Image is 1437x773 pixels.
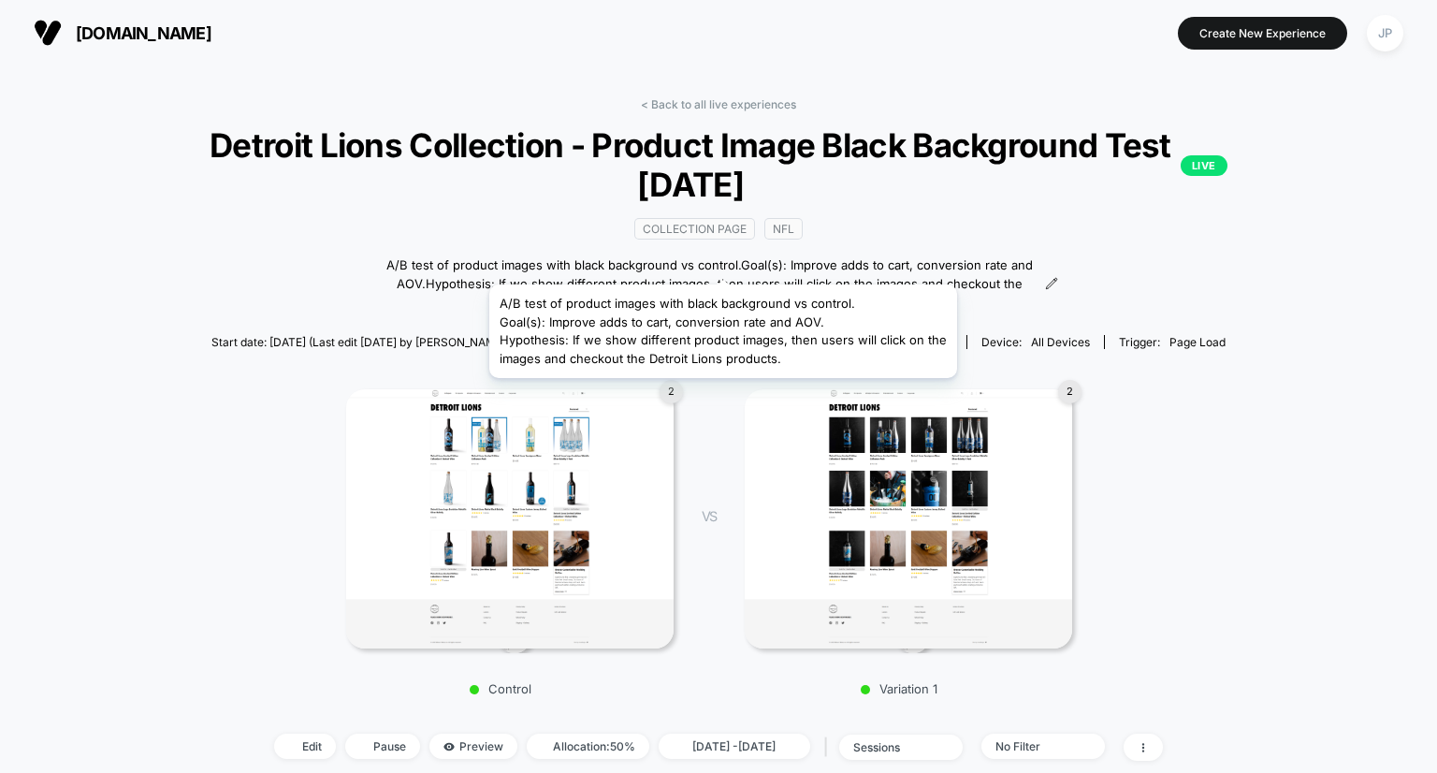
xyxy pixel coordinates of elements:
span: All Visitors [897,335,952,349]
div: JP [1367,15,1403,51]
span: Collection Page [634,218,755,240]
span: Detroit Lions Collection - Product Image Black Background Test [DATE] [210,125,1227,204]
div: Pages: [732,335,806,349]
span: | [820,734,839,761]
span: Page Load [1169,335,1226,349]
span: other [777,335,806,349]
span: Preview [429,734,517,759]
button: Create New Experience [1178,17,1347,50]
button: [DOMAIN_NAME] [28,18,217,48]
span: Device: [966,335,1104,349]
div: sessions [853,740,928,754]
span: A/B test of product images with black background vs control.Goal(s): Improve adds to cart, conver... [379,256,1039,312]
span: [DATE] - [DATE] [659,734,810,759]
div: Audience: [835,335,952,349]
p: Control [337,681,664,696]
span: Edit [274,734,336,759]
div: No Filter [995,739,1070,753]
span: all devices [1031,335,1090,349]
img: Visually logo [34,19,62,47]
span: Pause [345,734,420,759]
div: Trigger: [1119,335,1226,349]
button: JP [1361,14,1409,52]
span: [DOMAIN_NAME] [76,23,211,43]
a: < Back to all live experiences [641,97,796,111]
p: Variation 1 [735,681,1063,696]
div: 2 [660,380,683,403]
p: LIVE [1181,155,1227,176]
img: Variation 1 main [745,389,1072,649]
span: NFL [764,218,803,240]
span: Allocation: 50% [527,734,649,759]
span: VS [702,508,717,524]
span: Start date: [DATE] (Last edit [DATE] by [PERSON_NAME][EMAIL_ADDRESS][DOMAIN_NAME]) [211,335,700,349]
img: Control main [346,389,674,649]
div: 2 [1058,380,1081,403]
